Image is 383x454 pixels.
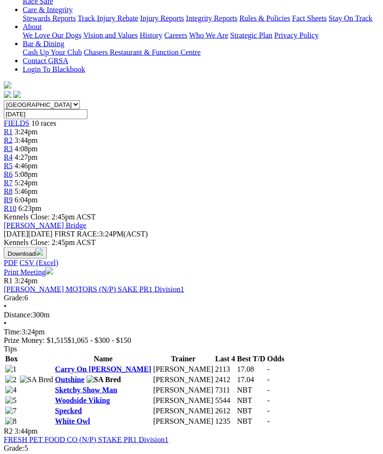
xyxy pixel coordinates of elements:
td: 2612 [215,406,235,416]
td: [PERSON_NAME] [153,375,214,384]
span: 5:46pm [15,187,38,195]
span: Distance: [4,311,32,319]
img: twitter.svg [13,91,21,98]
img: 8 [5,417,17,426]
td: [PERSON_NAME] [153,365,214,374]
div: Download [4,259,379,267]
a: FRESH PET FOOD CO (N/P) STAKE PR1 Division1 [4,436,168,444]
td: [PERSON_NAME] [153,385,214,395]
span: Box [5,355,18,363]
div: 6 [4,294,379,302]
a: R1 [4,128,13,136]
span: - [267,396,270,404]
span: Grade: [4,294,25,302]
td: 2412 [215,375,235,384]
a: Contact GRSA [23,57,68,65]
span: R2 [4,427,13,435]
span: 5:24pm [15,179,38,187]
td: 7311 [215,385,235,395]
span: 3:24pm [15,128,38,136]
span: • [4,319,7,327]
a: History [139,31,162,39]
a: Stay On Track [329,14,372,22]
td: 17.08 [236,365,266,374]
td: 17.04 [236,375,266,384]
a: PDF [4,259,17,267]
a: R4 [4,153,13,161]
a: Bar & Dining [23,40,64,48]
a: Rules & Policies [239,14,290,22]
td: [PERSON_NAME] [153,406,214,416]
a: [PERSON_NAME] Bridge [4,221,87,229]
a: Fact Sheets [292,14,327,22]
a: We Love Our Dogs [23,31,81,39]
a: Login To Blackbook [23,65,85,73]
span: - [267,417,270,425]
a: Sketchy Show Man [55,386,117,394]
span: Time: [4,328,22,336]
span: 3:24PM(ACST) [54,230,148,238]
div: Care & Integrity [23,14,379,23]
a: Who We Are [189,31,228,39]
div: Bar & Dining [23,48,379,57]
td: [PERSON_NAME] [153,396,214,405]
a: Print Meeting [4,268,53,276]
th: Best T/D [236,354,266,364]
span: 4:27pm [15,153,38,161]
a: Woodside Viking [55,396,110,404]
a: Privacy Policy [274,31,319,39]
img: 5 [5,396,17,405]
a: Chasers Restaurant & Function Centre [84,48,200,56]
img: printer.svg [45,267,53,275]
a: Vision and Values [83,31,138,39]
span: FIELDS [4,119,29,127]
a: R10 [4,204,17,212]
span: 3:44pm [15,136,38,144]
img: download.svg [35,248,43,256]
a: Carry On [PERSON_NAME] [55,365,151,373]
td: NBT [236,417,266,426]
a: R8 [4,187,13,195]
div: 300m [4,311,379,319]
img: 7 [5,407,17,415]
th: Trainer [153,354,214,364]
img: SA Bred [87,375,121,384]
input: Select date [4,109,87,119]
a: Careers [164,31,187,39]
span: $1,065 - $300 - $150 [68,336,131,344]
a: R9 [4,196,13,204]
a: Cash Up Your Club [23,48,82,56]
span: R5 [4,162,13,170]
a: Integrity Reports [186,14,237,22]
a: Specked [55,407,82,415]
span: 6:23pm [18,204,42,212]
a: White Owl [55,417,90,425]
a: R6 [4,170,13,178]
td: [PERSON_NAME] [153,417,214,426]
th: Last 4 [215,354,235,364]
td: 2113 [215,365,235,374]
button: Download [4,247,47,259]
span: FIRST RACE: [54,230,99,238]
a: Stewards Reports [23,14,76,22]
a: [PERSON_NAME] MOTORS (N/P) SAKE PR1 Division1 [4,285,184,293]
span: Tips [4,345,17,353]
div: 5 [4,444,379,453]
span: 6:04pm [15,196,38,204]
div: About [23,31,379,40]
th: Odds [267,354,285,364]
span: [DATE] [4,230,28,238]
a: R7 [4,179,13,187]
a: Care & Integrity [23,6,73,14]
th: Name [54,354,152,364]
a: R2 [4,136,13,144]
span: Kennels Close: 2:45pm ACST [4,213,96,221]
td: NBT [236,406,266,416]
